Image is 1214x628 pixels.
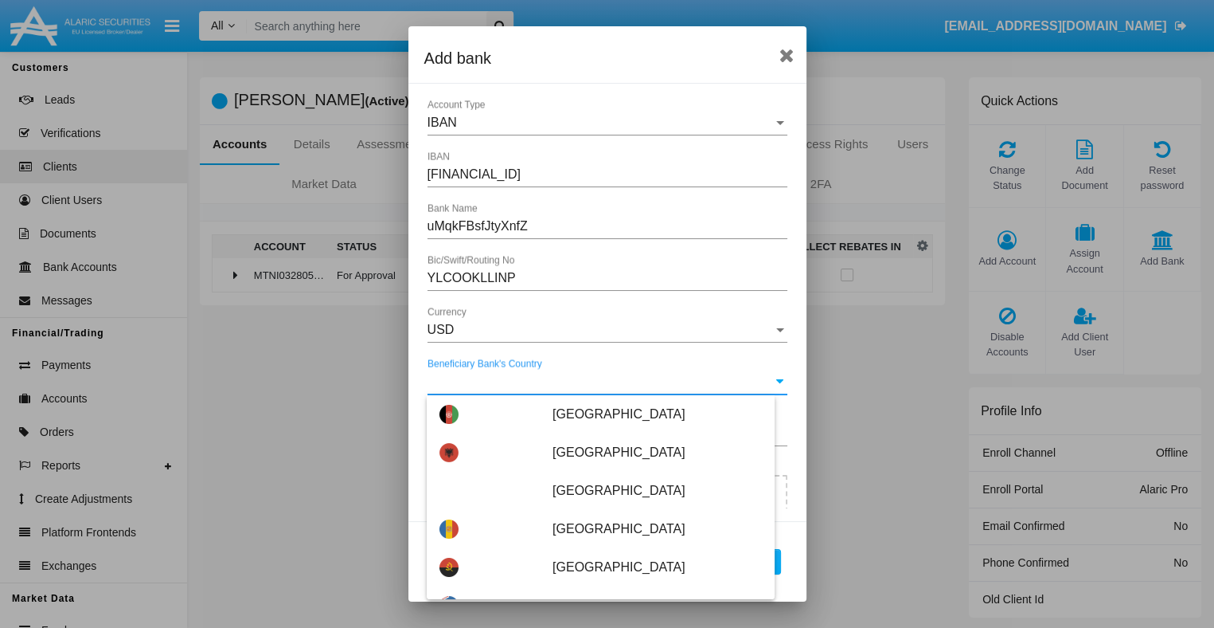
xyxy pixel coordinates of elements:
span: [GEOGRAPHIC_DATA] [552,434,762,472]
span: [GEOGRAPHIC_DATA] [552,472,762,510]
span: Anguilla [552,587,762,625]
div: Add bank [424,45,790,71]
span: [GEOGRAPHIC_DATA] [552,548,762,587]
span: IBAN [427,116,457,129]
span: USD [427,323,455,336]
span: [GEOGRAPHIC_DATA] [552,510,762,548]
span: [GEOGRAPHIC_DATA] [552,395,762,434]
